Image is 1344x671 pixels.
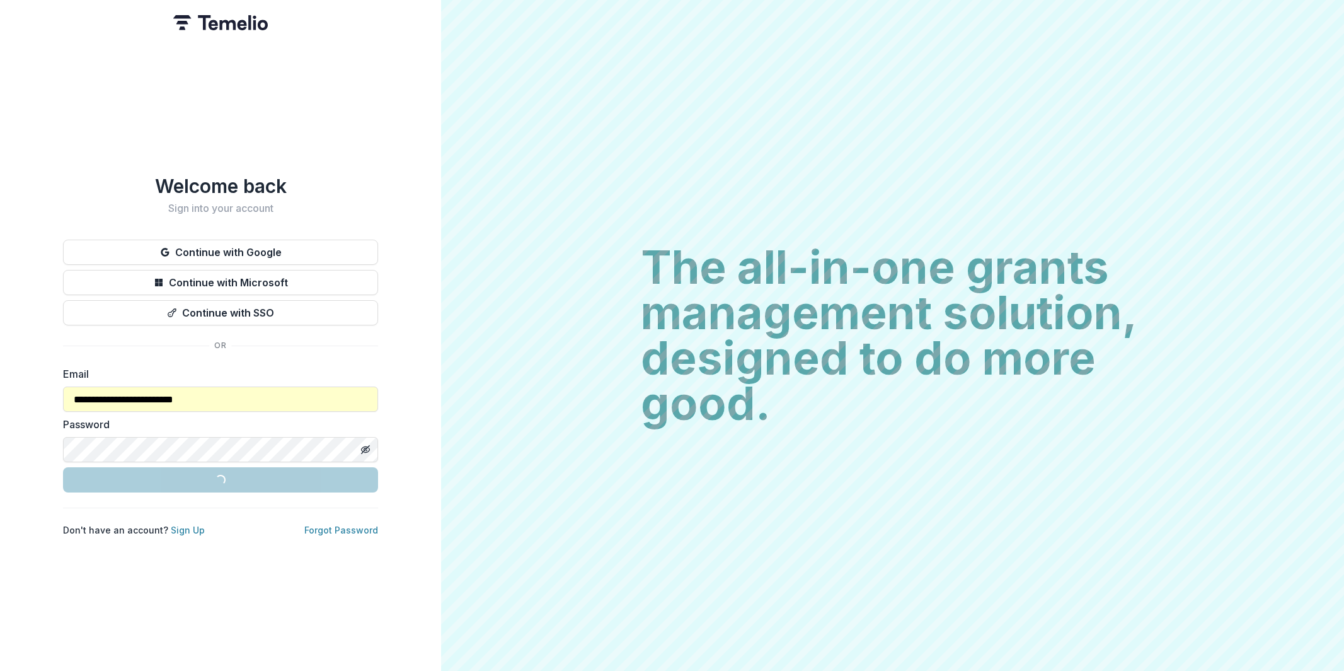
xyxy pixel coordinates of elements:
[355,440,376,460] button: Toggle password visibility
[63,523,205,537] p: Don't have an account?
[63,270,378,295] button: Continue with Microsoft
[173,15,268,30] img: Temelio
[63,417,370,432] label: Password
[63,366,370,382] label: Email
[171,525,205,535] a: Sign Up
[63,175,378,197] h1: Welcome back
[63,202,378,214] h2: Sign into your account
[63,240,378,265] button: Continue with Google
[63,300,378,325] button: Continue with SSO
[304,525,378,535] a: Forgot Password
